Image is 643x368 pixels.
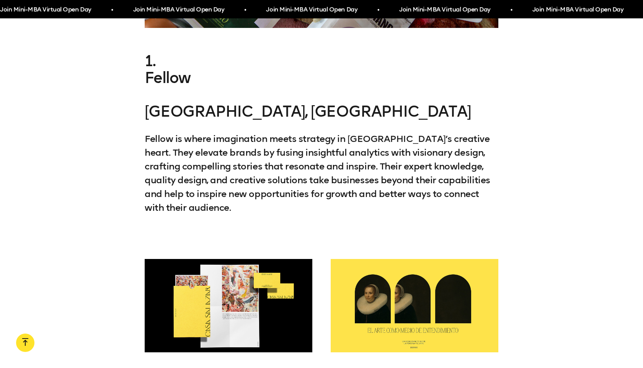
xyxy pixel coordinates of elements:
span: • [244,3,246,17]
h3: 1. [GEOGRAPHIC_DATA], [GEOGRAPHIC_DATA] [145,52,498,120]
span: • [377,3,379,17]
p: Fellow is where imagination meets strategy in [GEOGRAPHIC_DATA]’s creative heart. They elevate br... [145,132,498,215]
span: • [511,3,512,17]
span: • [111,3,113,17]
a: Fellow [145,69,498,86]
